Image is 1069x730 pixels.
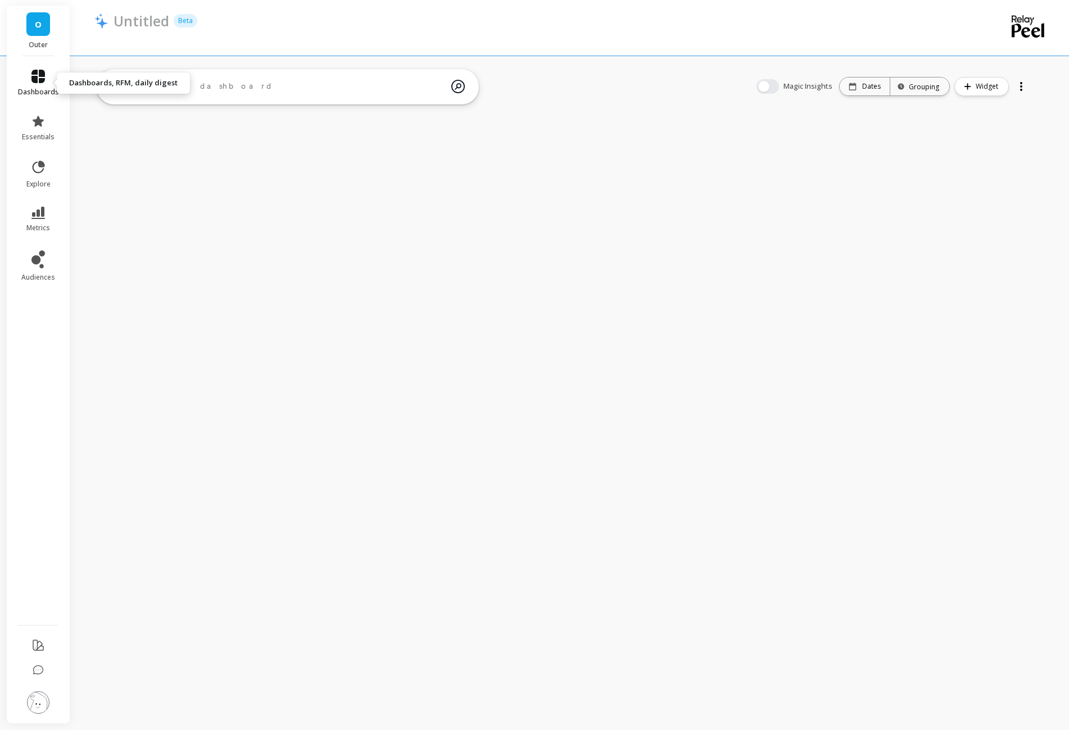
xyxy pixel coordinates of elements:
div: Grouping [900,81,939,92]
span: Magic Insights [783,81,835,92]
span: dashboards [18,88,59,97]
span: metrics [26,223,50,232]
img: magic search icon [451,71,465,102]
p: Dates [862,82,881,91]
span: audiences [21,273,55,282]
p: Outer [18,40,59,49]
span: O [35,18,42,31]
span: essentials [22,133,55,142]
span: explore [26,180,51,189]
p: Beta [174,14,197,28]
button: Widget [954,77,1009,96]
span: Widget [976,81,1002,92]
p: Untitled [114,11,169,30]
img: header icon [94,13,108,29]
img: profile picture [27,691,49,714]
